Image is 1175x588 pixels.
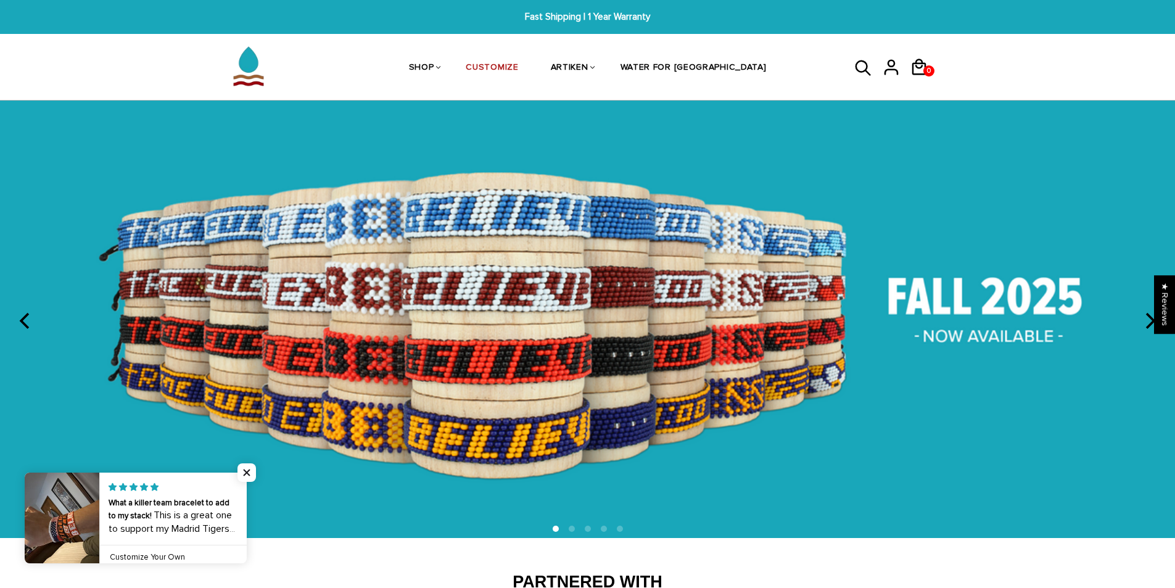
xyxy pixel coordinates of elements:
[551,36,588,101] a: ARTIKEN
[1154,275,1175,334] div: Click to open Judge.me floating reviews tab
[1136,307,1163,334] button: next
[910,80,938,82] a: 0
[360,10,815,24] span: Fast Shipping | 1 Year Warranty
[12,307,39,334] button: previous
[409,36,434,101] a: SHOP
[466,36,518,101] a: CUSTOMIZE
[924,62,934,80] span: 0
[237,463,256,482] span: Close popup widget
[620,36,767,101] a: WATER FOR [GEOGRAPHIC_DATA]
